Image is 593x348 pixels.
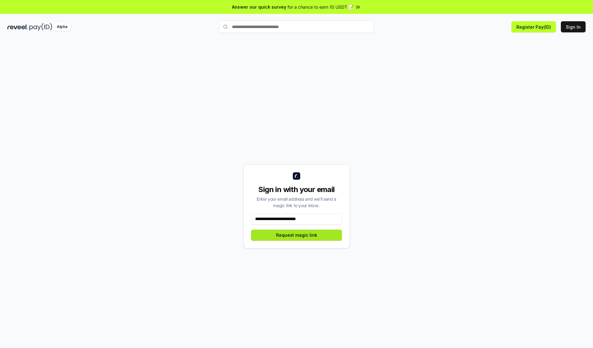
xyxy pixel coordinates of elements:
img: pay_id [29,23,52,31]
span: for a chance to earn 10 USDT 📝 [288,4,354,10]
img: logo_small [293,172,300,180]
div: Alpha [53,23,71,31]
button: Request magic link [251,230,342,241]
button: Register Pay(ID) [511,21,556,32]
button: Sign In [561,21,586,32]
div: Sign in with your email [251,185,342,194]
span: Answer our quick survey [232,4,286,10]
img: reveel_dark [7,23,28,31]
div: Enter your email address and we’ll send a magic link to your inbox. [251,196,342,209]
